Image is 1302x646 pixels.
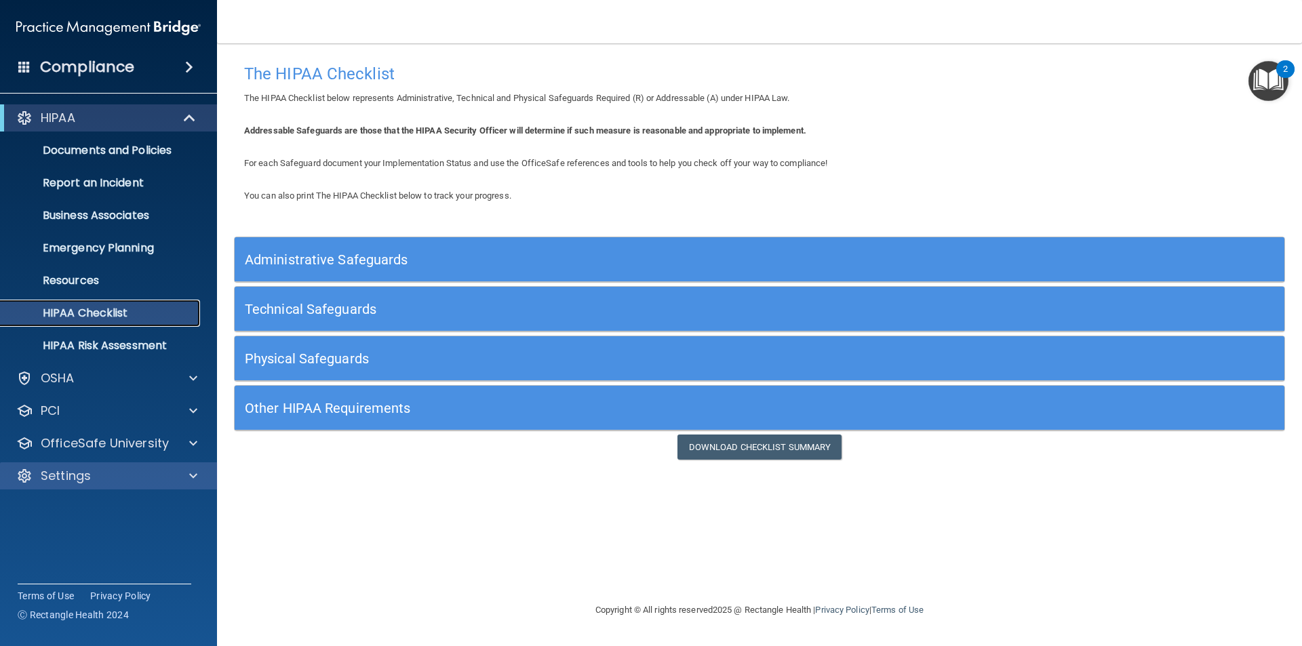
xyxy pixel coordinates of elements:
span: The HIPAA Checklist below represents Administrative, Technical and Physical Safeguards Required (... [244,93,790,103]
p: Settings [41,468,91,484]
a: OSHA [16,370,197,386]
h4: The HIPAA Checklist [244,65,1275,83]
span: Ⓒ Rectangle Health 2024 [18,608,129,622]
p: HIPAA Risk Assessment [9,339,194,352]
b: Addressable Safeguards are those that the HIPAA Security Officer will determine if such measure i... [244,125,806,136]
a: Privacy Policy [815,605,869,615]
p: Resources [9,274,194,287]
button: Open Resource Center, 2 new notifications [1248,61,1288,101]
span: For each Safeguard document your Implementation Status and use the OfficeSafe references and tool... [244,158,827,168]
p: Documents and Policies [9,144,194,157]
a: HIPAA [16,110,197,126]
h5: Technical Safeguards [245,302,1012,317]
p: HIPAA Checklist [9,306,194,320]
a: OfficeSafe University [16,435,197,451]
p: OfficeSafe University [41,435,169,451]
img: PMB logo [16,14,201,41]
a: Privacy Policy [90,589,151,603]
span: You can also print The HIPAA Checklist below to track your progress. [244,190,511,201]
p: Business Associates [9,209,194,222]
h4: Compliance [40,58,134,77]
p: HIPAA [41,110,75,126]
a: Download Checklist Summary [677,435,842,460]
a: Terms of Use [18,589,74,603]
iframe: Drift Widget Chat Controller [1067,550,1286,604]
p: Report an Incident [9,176,194,190]
p: OSHA [41,370,75,386]
div: Copyright © All rights reserved 2025 @ Rectangle Health | | [512,588,1007,632]
a: Settings [16,468,197,484]
h5: Other HIPAA Requirements [245,401,1012,416]
h5: Physical Safeguards [245,351,1012,366]
a: Terms of Use [871,605,924,615]
p: Emergency Planning [9,241,194,255]
a: PCI [16,403,197,419]
h5: Administrative Safeguards [245,252,1012,267]
div: 2 [1283,69,1288,87]
p: PCI [41,403,60,419]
